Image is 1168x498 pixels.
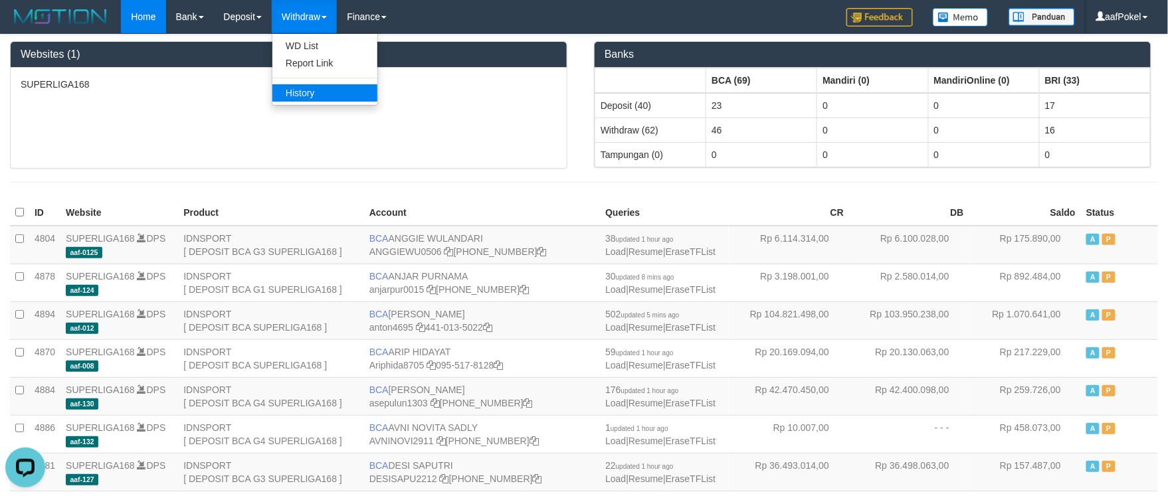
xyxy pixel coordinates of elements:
a: Copy 4410135022 to clipboard [483,322,492,333]
a: Copy anton4695 to clipboard [416,322,425,333]
h3: Banks [605,48,1141,60]
a: Copy DESISAPU2212 to clipboard [440,473,449,484]
td: 17 [1039,93,1150,118]
a: Resume [629,436,663,446]
img: Feedback.jpg [846,8,913,27]
a: DESISAPU2212 [369,473,437,484]
td: Rp 42.400.098,00 [849,377,969,415]
span: BCA [369,460,389,471]
td: 4804 [29,226,60,264]
td: IDNSPORT [ DEPOSIT BCA G3 SUPERLIGA168 ] [178,226,364,264]
th: CR [729,200,849,226]
span: Paused [1102,309,1116,321]
th: ID [29,200,60,226]
td: Rp 103.950.238,00 [849,301,969,339]
td: Rp 36.493.014,00 [729,453,849,491]
td: Rp 175.890,00 [969,226,1081,264]
a: EraseTFList [666,284,716,295]
td: 4894 [29,301,60,339]
a: Copy 4062281875 to clipboard [524,398,533,408]
td: DPS [60,415,178,453]
td: 16 [1039,118,1150,142]
a: SUPERLIGA168 [66,271,135,282]
a: Copy AVNINOVI2911 to clipboard [437,436,446,446]
a: Copy 4062280453 to clipboard [533,473,542,484]
span: updated 1 hour ago [616,236,674,243]
td: 4878 [29,264,60,301]
img: panduan.png [1009,8,1075,26]
span: aaf-130 [66,398,98,410]
span: Active [1086,385,1100,396]
td: AVNI NOVITA SADLY [PHONE_NUMBER] [364,415,600,453]
span: Active [1086,309,1100,321]
span: updated 1 hour ago [611,425,668,432]
td: 4886 [29,415,60,453]
td: [PERSON_NAME] 441-013-5022 [364,301,600,339]
td: ANJAR PURNAMA [PHONE_NUMBER] [364,264,600,301]
td: [PERSON_NAME] [PHONE_NUMBER] [364,377,600,415]
td: 46 [706,118,817,142]
span: aaf-0125 [66,247,102,258]
td: IDNSPORT [ DEPOSIT BCA SUPERLIGA168 ] [178,339,364,377]
th: Product [178,200,364,226]
td: 0 [817,118,928,142]
a: Copy asepulun1303 to clipboard [431,398,440,408]
span: Active [1086,347,1100,359]
td: Rp 3.198.001,00 [729,264,849,301]
th: Website [60,200,178,226]
a: Report Link [272,54,377,72]
td: DPS [60,377,178,415]
span: updated 1 hour ago [616,463,674,470]
td: 0 [706,142,817,167]
td: - - - [849,415,969,453]
a: Load [605,473,626,484]
span: 1 [605,422,668,433]
span: Paused [1102,423,1116,434]
span: Active [1086,423,1100,434]
a: SUPERLIGA168 [66,422,135,433]
a: Copy anjarpur0015 to clipboard [427,284,436,295]
span: | | [605,384,716,408]
a: Copy 0955178128 to clipboard [494,360,503,371]
td: IDNSPORT [ DEPOSIT BCA G4 SUPERLIGA168 ] [178,377,364,415]
a: SUPERLIGA168 [66,347,135,357]
td: Rp 2.580.014,00 [849,264,969,301]
td: 0 [928,118,1039,142]
span: aaf-124 [66,285,98,296]
h3: Websites (1) [21,48,557,60]
a: Copy 4062213373 to clipboard [537,246,547,257]
td: DESI SAPUTRI [PHONE_NUMBER] [364,453,600,491]
span: Active [1086,234,1100,245]
span: 502 [605,309,679,319]
span: | | [605,347,716,371]
td: IDNSPORT [ DEPOSIT BCA G1 SUPERLIGA168 ] [178,264,364,301]
th: Group: activate to sort column ascending [817,68,928,93]
td: 4870 [29,339,60,377]
span: Active [1086,461,1100,472]
a: EraseTFList [666,360,716,371]
td: DPS [60,453,178,491]
td: DPS [60,301,178,339]
span: Paused [1102,461,1116,472]
td: Rp 10.007,00 [729,415,849,453]
span: | | [605,271,716,295]
td: Rp 458.073,00 [969,415,1081,453]
a: SUPERLIGA168 [66,384,135,395]
td: Rp 20.130.063,00 [849,339,969,377]
a: SUPERLIGA168 [66,233,135,244]
td: Rp 1.070.641,00 [969,301,1081,339]
span: BCA [369,309,389,319]
a: Copy ANGGIEWU0506 to clipboard [444,246,454,257]
th: Group: activate to sort column ascending [595,68,706,93]
a: Resume [629,473,663,484]
td: IDNSPORT [ DEPOSIT BCA G4 SUPERLIGA168 ] [178,415,364,453]
span: updated 5 mins ago [621,311,680,319]
th: Queries [600,200,729,226]
span: aaf-008 [66,361,98,372]
p: SUPERLIGA168 [21,78,557,91]
a: Ariphida8705 [369,360,425,371]
td: DPS [60,226,178,264]
span: 59 [605,347,673,357]
a: Load [605,246,626,257]
td: IDNSPORT [ DEPOSIT BCA SUPERLIGA168 ] [178,301,364,339]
